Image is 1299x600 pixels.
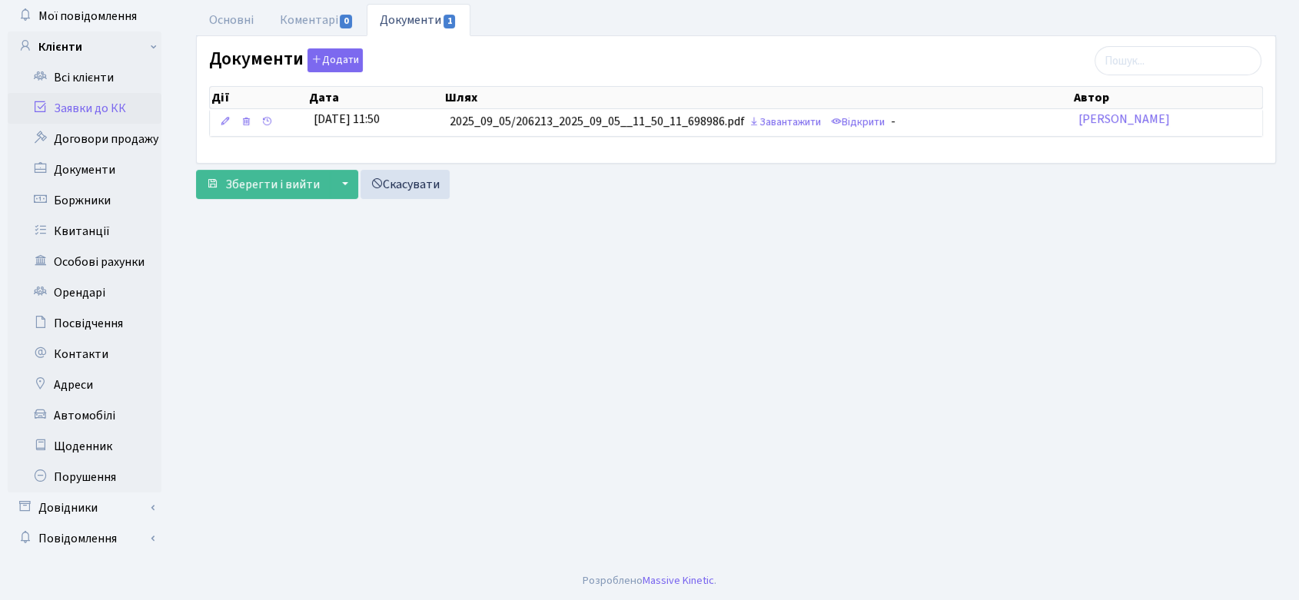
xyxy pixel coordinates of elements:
a: Особові рахунки [8,247,161,277]
a: Посвідчення [8,308,161,339]
span: 1 [444,15,456,28]
a: Адреси [8,370,161,400]
a: Довідники [8,492,161,523]
input: Пошук... [1095,46,1261,75]
a: Автомобілі [8,400,161,431]
span: Мої повідомлення [38,8,137,25]
a: Документи [367,4,470,36]
span: 0 [340,15,352,28]
td: 2025_09_05/206213_2025_09_05__11_50_11_698986.pdf [444,109,1072,136]
a: Всі клієнти [8,62,161,93]
a: Основні [196,4,267,36]
a: Коментарі [267,4,367,36]
button: Документи [307,48,363,72]
label: Документи [209,48,363,72]
span: Зберегти і вийти [225,176,320,193]
span: - [891,114,895,131]
a: Контакти [8,339,161,370]
div: Розроблено . [583,572,716,589]
a: Завантажити [745,111,825,134]
th: Дії [210,87,307,108]
a: Мої повідомлення [8,1,161,31]
a: Квитанції [8,216,161,247]
a: Клієнти [8,31,161,62]
span: [DATE] 11:50 [314,111,380,128]
th: Шлях [444,87,1072,108]
a: Скасувати [360,170,450,199]
button: Зберегти і вийти [196,170,330,199]
a: Заявки до КК [8,93,161,124]
a: Щоденник [8,431,161,462]
a: Документи [8,154,161,185]
a: Боржники [8,185,161,216]
th: Дата [307,87,444,108]
a: Орендарі [8,277,161,308]
th: Автор [1072,87,1262,108]
a: Порушення [8,462,161,492]
a: Повідомлення [8,523,161,554]
a: [PERSON_NAME] [1078,111,1170,128]
a: Договори продажу [8,124,161,154]
a: Massive Kinetic [643,572,714,588]
a: Відкрити [827,111,889,134]
a: Додати [304,46,363,73]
